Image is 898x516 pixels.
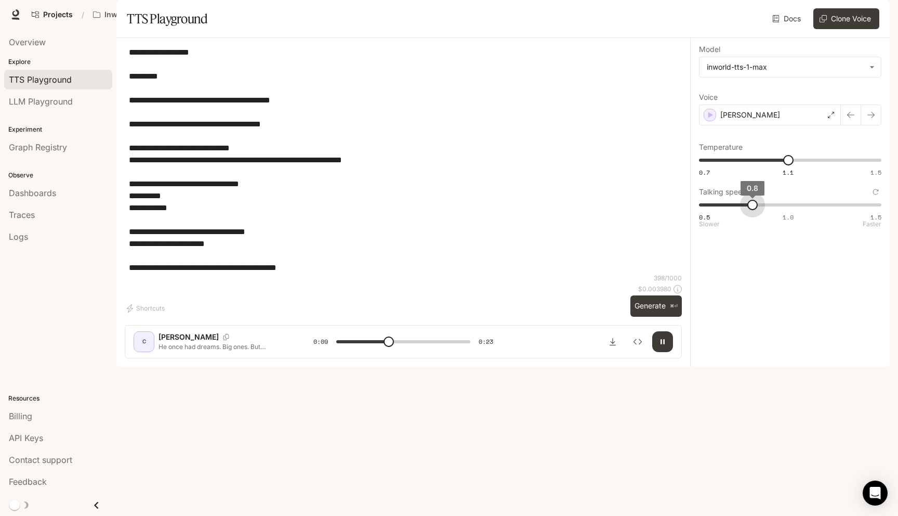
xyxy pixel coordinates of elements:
[479,337,493,347] span: 0:23
[783,168,794,177] span: 1.1
[125,300,169,317] button: Shortcuts
[699,57,881,77] div: inworld-tts-1-max
[104,10,163,19] p: Inworld AI Demos kamil
[627,331,648,352] button: Inspect
[699,46,720,53] p: Model
[870,213,881,222] span: 1.5
[602,331,623,352] button: Download audio
[630,295,682,317] button: Generate⌘⏎
[747,184,758,192] span: 0.8
[219,334,233,340] button: Copy Voice ID
[863,221,881,227] p: Faster
[27,4,77,25] a: Go to projects
[783,213,794,222] span: 1.0
[88,4,179,25] button: Open workspace menu
[159,332,219,342] p: [PERSON_NAME]
[159,342,288,351] p: He once had dreams. Big ones. But somewhere along the way — he buried them. Between the bills… an...
[638,285,671,293] p: $ 0.003980
[863,481,888,506] div: Open Intercom Messenger
[813,8,879,29] button: Clone Voice
[720,110,780,120] p: [PERSON_NAME]
[699,94,718,101] p: Voice
[699,168,710,177] span: 0.7
[707,62,864,72] div: inworld-tts-1-max
[654,274,682,282] p: 398 / 1000
[313,337,328,347] span: 0:09
[77,9,88,20] div: /
[770,8,805,29] a: Docs
[699,221,720,227] p: Slower
[136,333,152,350] div: C
[870,168,881,177] span: 1.5
[870,186,881,198] button: Reset to default
[699,144,743,151] p: Temperature
[699,213,710,222] span: 0.5
[127,8,207,29] h1: TTS Playground
[699,188,747,196] p: Talking speed
[670,303,678,309] p: ⌘⏎
[43,10,73,19] span: Projects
